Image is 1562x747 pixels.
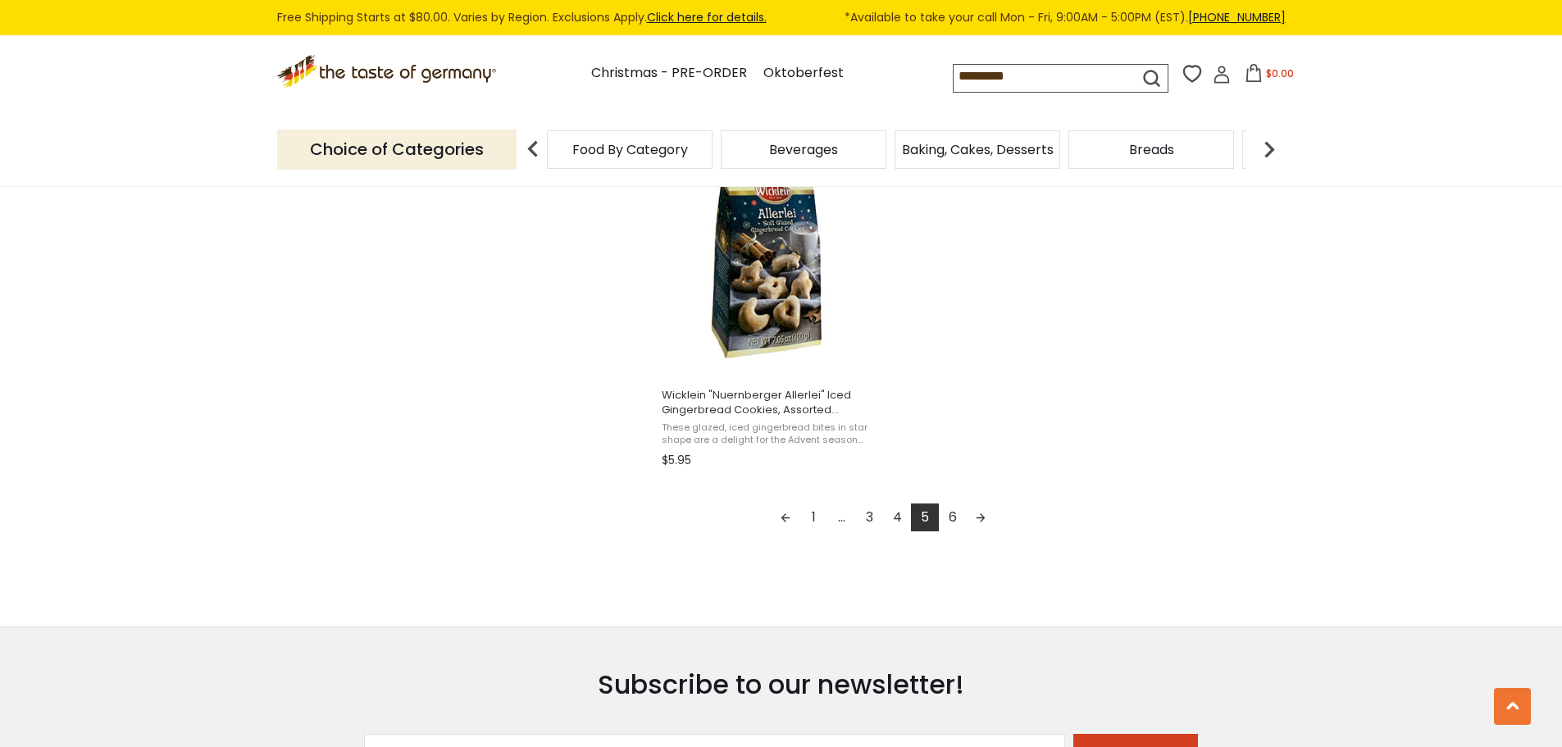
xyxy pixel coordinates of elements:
[769,143,838,156] a: Beverages
[647,9,767,25] a: Click here for details.
[662,503,1105,536] div: Pagination
[1266,66,1294,80] span: $0.00
[1129,143,1174,156] a: Breads
[1188,9,1286,25] a: [PHONE_NUMBER]
[902,143,1054,156] a: Baking, Cakes, Desserts
[911,503,939,531] a: 5
[662,421,874,447] span: These glazed, iced gingerbread bites in star shape are a delight for the Advent season and before...
[1253,133,1286,166] img: next arrow
[662,388,874,417] span: Wicklein "Nuernberger Allerlei" Iced Gingerbread Cookies, Assorted Shapes, in Bag 7 oz.
[277,130,517,170] p: Choice of Categories
[772,503,799,531] a: Previous page
[827,503,855,531] span: ...
[572,143,688,156] a: Food By Category
[845,8,1286,27] span: *Available to take your call Mon - Fri, 9:00AM - 5:00PM (EST).
[883,503,911,531] a: 4
[364,668,1199,701] h3: Subscribe to our newsletter!
[1234,64,1304,89] button: $0.00
[517,133,549,166] img: previous arrow
[662,452,691,469] span: $5.95
[939,503,967,531] a: 6
[659,130,877,474] a: Wicklein
[277,8,1286,27] div: Free Shipping Starts at $80.00. Varies by Region. Exclusions Apply.
[763,62,844,84] a: Oktoberfest
[591,62,747,84] a: Christmas - PRE-ORDER
[855,503,883,531] a: 3
[967,503,995,531] a: Next page
[799,503,827,531] a: 1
